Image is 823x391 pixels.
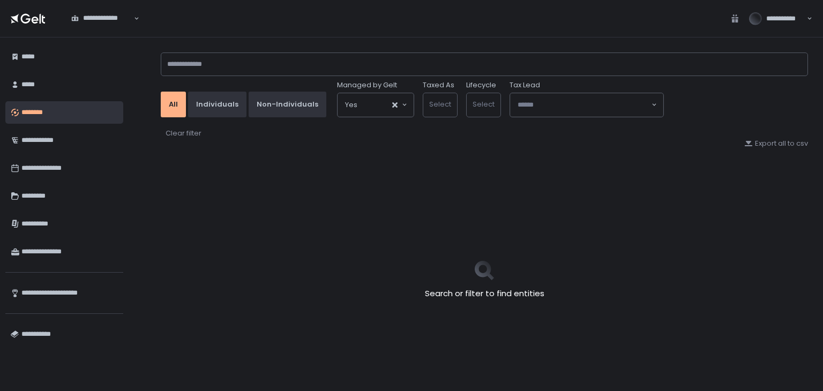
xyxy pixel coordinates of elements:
[744,139,808,148] button: Export all to csv
[188,92,246,117] button: Individuals
[337,80,397,90] span: Managed by Gelt
[518,100,650,110] input: Search for option
[466,80,496,90] label: Lifecycle
[64,7,139,30] div: Search for option
[429,99,451,109] span: Select
[338,93,414,117] div: Search for option
[510,93,663,117] div: Search for option
[345,100,357,110] span: Yes
[423,80,454,90] label: Taxed As
[425,288,544,300] h2: Search or filter to find entities
[392,102,398,108] button: Clear Selected
[71,23,133,34] input: Search for option
[196,100,238,109] div: Individuals
[249,92,326,117] button: Non-Individuals
[166,129,201,138] div: Clear filter
[165,128,202,139] button: Clear filter
[473,99,495,109] span: Select
[357,100,391,110] input: Search for option
[257,100,318,109] div: Non-Individuals
[161,92,186,117] button: All
[169,100,178,109] div: All
[510,80,540,90] span: Tax Lead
